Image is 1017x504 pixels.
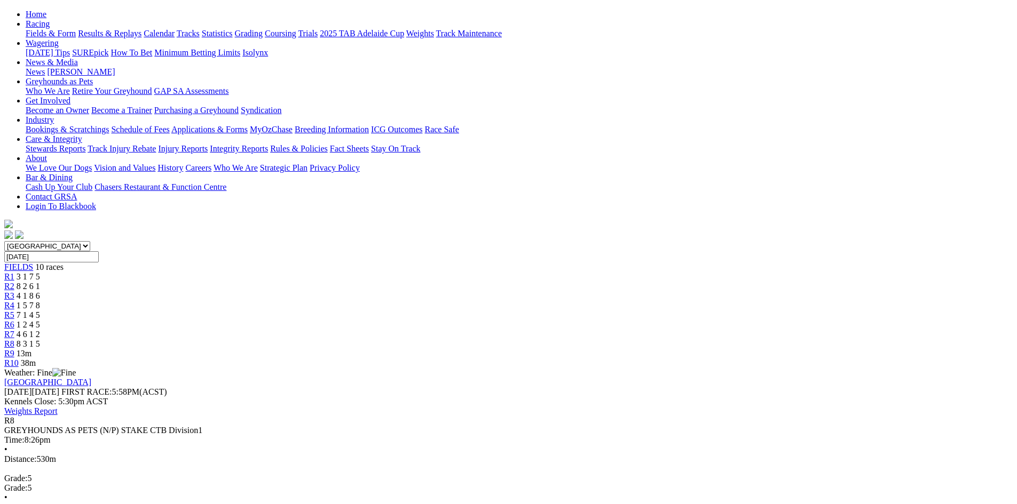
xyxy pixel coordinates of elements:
[4,483,1013,493] div: 5
[26,29,1013,38] div: Racing
[78,29,141,38] a: Results & Replays
[4,251,99,262] input: Select date
[4,474,28,483] span: Grade:
[4,368,76,377] span: Weather: Fine
[26,86,70,95] a: Who We Are
[91,106,152,115] a: Become a Trainer
[52,368,76,378] img: Fine
[154,48,240,57] a: Minimum Betting Limits
[158,144,208,153] a: Injury Reports
[4,426,1013,435] div: GREYHOUNDS AS PETS (N/P) STAKE CTB Division1
[4,483,28,492] span: Grade:
[17,301,40,310] span: 1 5 7 8
[26,38,59,47] a: Wagering
[17,310,40,319] span: 7 1 4 5
[35,262,64,271] span: 10 races
[4,291,14,300] span: R3
[4,330,14,339] a: R7
[4,358,19,367] a: R10
[320,29,404,38] a: 2025 TAB Adelaide Cup
[111,125,169,134] a: Schedule of Fees
[4,272,14,281] a: R1
[26,173,73,182] a: Bar & Dining
[26,67,1013,77] div: News & Media
[111,48,153,57] a: How To Bet
[61,387,167,396] span: 5:58PM(ACST)
[270,144,328,153] a: Rules & Policies
[4,262,33,271] a: FIELDS
[4,454,36,463] span: Distance:
[330,144,369,153] a: Fact Sheets
[47,67,115,76] a: [PERSON_NAME]
[4,474,1013,483] div: 5
[157,163,183,172] a: History
[26,48,70,57] a: [DATE] Tips
[15,230,23,239] img: twitter.svg
[26,125,109,134] a: Bookings & Scratchings
[26,192,77,201] a: Contact GRSA
[26,96,70,105] a: Get Involved
[4,387,32,396] span: [DATE]
[371,144,420,153] a: Stay On Track
[26,77,93,86] a: Greyhounds as Pets
[26,182,92,191] a: Cash Up Your Club
[210,144,268,153] a: Integrity Reports
[214,163,258,172] a: Who We Are
[260,163,308,172] a: Strategic Plan
[4,310,14,319] a: R5
[242,48,268,57] a: Isolynx
[4,435,1013,445] div: 8:26pm
[26,202,96,211] a: Login To Blackbook
[4,320,14,329] a: R6
[4,301,14,310] a: R4
[26,29,76,38] a: Fields & Form
[144,29,175,38] a: Calendar
[424,125,459,134] a: Race Safe
[4,454,1013,464] div: 530m
[26,19,50,28] a: Racing
[26,58,78,67] a: News & Media
[17,339,40,348] span: 8 3 1 5
[26,67,45,76] a: News
[4,416,14,425] span: R8
[4,220,13,228] img: logo-grsa-white.png
[4,230,13,239] img: facebook.svg
[295,125,369,134] a: Breeding Information
[436,29,502,38] a: Track Maintenance
[185,163,211,172] a: Careers
[4,282,14,291] a: R2
[26,106,89,115] a: Become an Owner
[4,445,7,454] span: •
[4,387,59,396] span: [DATE]
[26,48,1013,58] div: Wagering
[17,291,40,300] span: 4 1 8 6
[235,29,263,38] a: Grading
[26,154,47,163] a: About
[26,115,54,124] a: Industry
[310,163,360,172] a: Privacy Policy
[26,163,1013,173] div: About
[4,378,91,387] a: [GEOGRAPHIC_DATA]
[298,29,318,38] a: Trials
[4,435,25,444] span: Time:
[4,406,58,415] a: Weights Report
[26,106,1013,115] div: Get Involved
[154,86,229,95] a: GAP SA Assessments
[17,320,40,329] span: 1 2 4 5
[4,349,14,358] a: R9
[26,134,82,143] a: Care & Integrity
[4,339,14,348] a: R8
[26,10,46,19] a: Home
[26,144,85,153] a: Stewards Reports
[88,144,156,153] a: Track Injury Rebate
[94,182,226,191] a: Chasers Restaurant & Function Centre
[171,125,248,134] a: Applications & Forms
